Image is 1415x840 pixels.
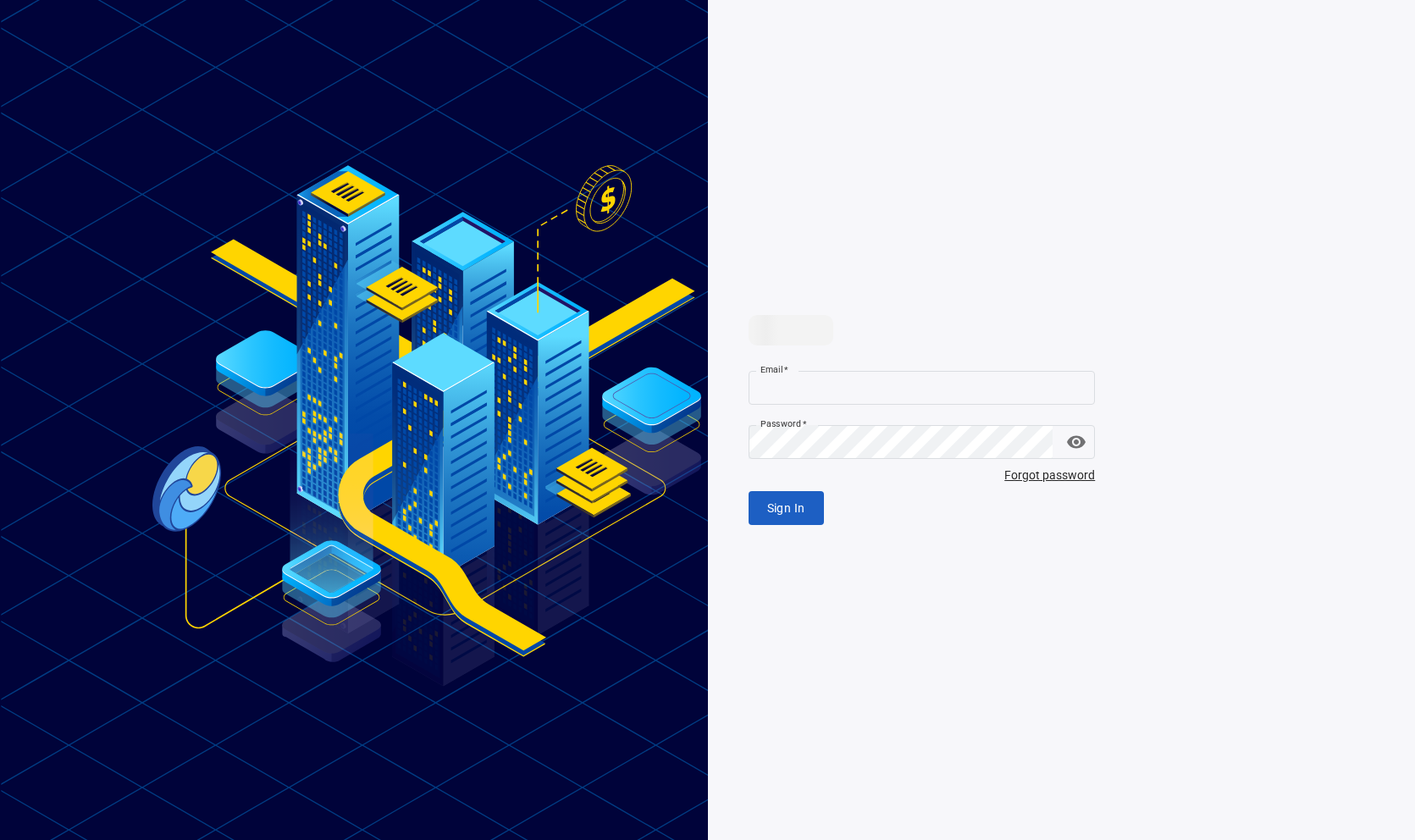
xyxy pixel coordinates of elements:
[1059,425,1093,459] button: toggle password visibility
[760,417,807,430] label: Password
[767,498,805,519] span: Sign In
[749,491,824,526] button: Sign In
[749,466,1096,484] span: Forgot password
[760,363,788,376] label: Email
